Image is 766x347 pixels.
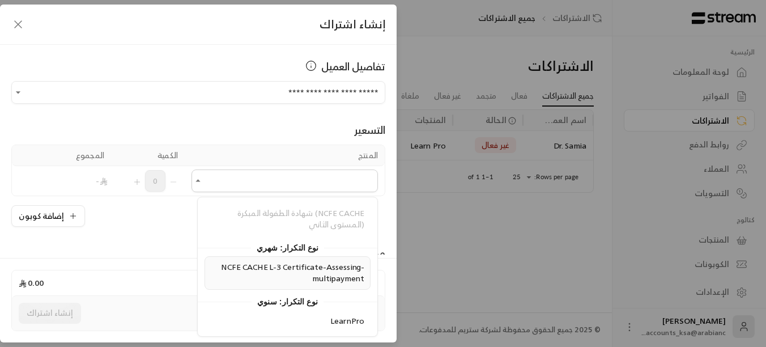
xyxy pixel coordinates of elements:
[145,170,165,192] span: 0
[119,245,385,261] div: مدة الاشتراك
[111,145,185,166] th: الكمية
[37,145,111,166] th: المجموع
[251,241,325,255] span: نوع التكرار: شهري
[191,174,205,188] button: Close
[185,145,385,166] th: المنتج
[37,166,111,196] td: -
[320,14,385,34] span: إنشاء اشتراك
[221,260,364,286] span: NCFE CACHE L-3 Certificate-Assessing-multipayment
[252,295,324,308] span: نوع التكرار: سنوي
[11,145,385,196] table: Selected Products
[330,314,364,328] span: LearnPro
[11,86,25,99] button: Open
[11,122,385,138] div: التسعير
[321,58,385,74] span: تفاصيل العميل
[19,277,44,289] span: 0.00
[11,205,85,227] button: إضافة كوبون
